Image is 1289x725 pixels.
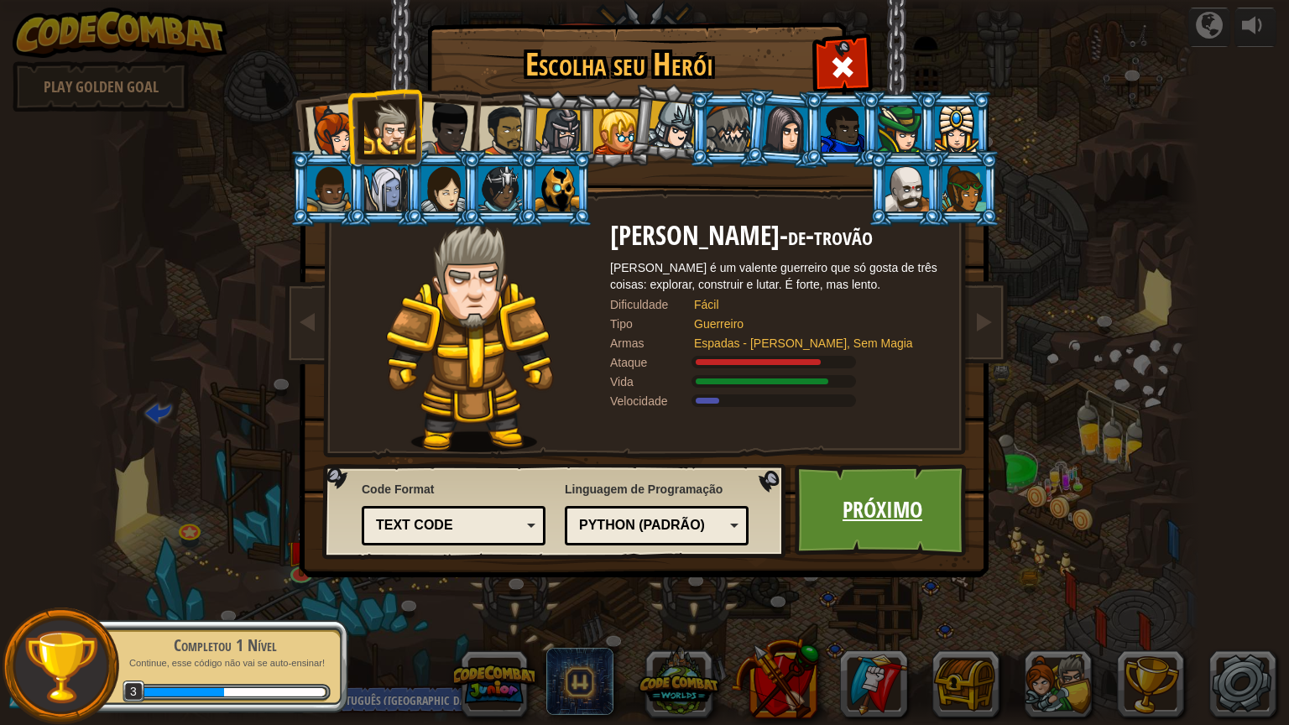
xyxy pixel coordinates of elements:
div: Espadas - [PERSON_NAME], Sem Magia [694,335,929,352]
span: Code Format [362,481,545,498]
img: trophy.png [23,629,99,705]
h2: [PERSON_NAME]-de-trovão [610,222,946,251]
span: 3 [123,681,145,703]
li: Senick Garra de Aço [689,91,765,167]
div: Armas [610,335,694,352]
div: Velocidade [610,393,694,409]
img: knight-pose.png [386,222,555,452]
div: Ataque [610,354,694,371]
p: Continue, esse código não vai se auto-ensinar! [119,657,331,670]
li: Arryn, Muralha de Pedra [290,150,365,227]
li: Zana Woodheart [925,150,1000,227]
li: Naria da Folha [860,91,936,167]
div: Guerreiro [694,316,929,332]
div: [PERSON_NAME] é um valente guerreiro que só gosta de três coisas: explorar, construir e lutar. É ... [610,259,946,293]
div: Retira 120% das listadas Guerreiro dano da arma. [610,354,946,371]
div: Completou 1 Nível [119,634,331,657]
h1: Escolha seu Herói [431,47,808,82]
div: Dificuldade [610,296,694,313]
div: Vida [610,373,694,390]
li: Ritic o Gélido [518,150,593,227]
li: Dama Ida Justheart [400,85,483,167]
li: Usara Mestre Feiticeira [461,150,536,227]
div: Move-se para 6 metros por segundo. [610,393,946,409]
a: Próximo [795,464,970,556]
div: Python (Padrão) [579,516,724,535]
li: Amara Cabeça de Flecha [516,89,596,170]
li: Sir Tharin Punho-de-trovão [347,88,422,164]
li: Capitã Anya Weston [286,87,368,170]
li: Okar Pisoteiro [868,150,943,227]
li: Nalfar Cryptor [347,150,422,227]
li: Alejandro o Duelista [460,90,537,168]
li: Omarn Brewstone [744,88,824,170]
li: Gordon o Inabalável [803,91,879,167]
li: Illia Forja-escudo [404,150,479,227]
div: Obtem 140% das listadas Guerreiro saúde da armadura. [610,373,946,390]
div: Fácil [694,296,929,313]
li: Hattori Hanzo [628,81,711,164]
li: Srta Hushbaum [575,91,650,167]
img: language-selector-background.png [322,464,791,560]
span: Linguagem de Programação [565,481,749,498]
li: Pender Spellbane [917,91,993,167]
div: Tipo [610,316,694,332]
div: Text code [376,516,521,535]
